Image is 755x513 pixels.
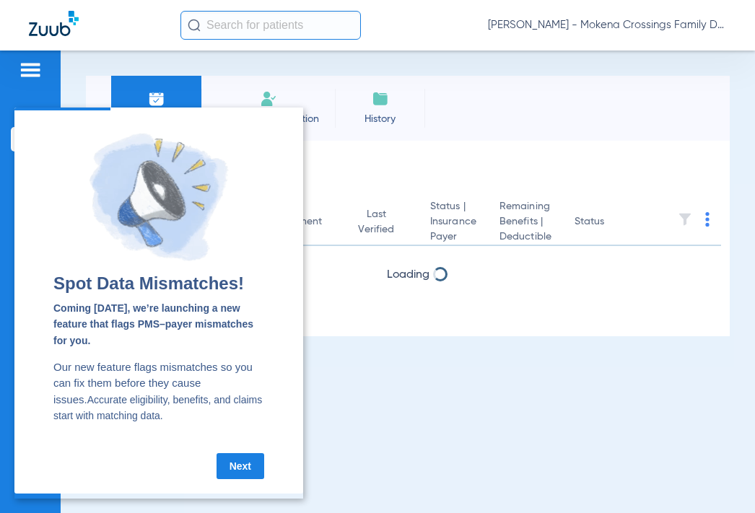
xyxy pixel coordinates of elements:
[19,61,42,79] img: hamburger-icon
[678,212,692,227] img: filter.svg
[563,199,660,246] th: Status
[29,11,79,36] img: Zuub Logo
[372,90,389,108] img: History
[488,199,563,246] th: Remaining Benefits |
[180,11,361,40] input: Search for patients
[430,214,476,245] span: Insurance Payer
[202,346,250,372] a: Next
[705,212,710,227] img: group-dot-blue.svg
[39,172,250,180] h2: Spot Data Mismatches!
[39,253,238,298] span: Our new feature flags mismatches so you can fix them before they cause issues.
[39,195,239,239] span: Coming [DATE], we’re launching a new feature that flags PMS–payer mismatches for you.
[358,207,407,237] div: Last Verified
[260,90,277,108] img: Manual Insurance Verification
[419,199,488,246] th: Status |
[188,19,201,32] img: Search Icon
[346,112,414,126] span: History
[358,207,394,237] div: Last Verified
[148,90,165,108] img: Schedule
[499,229,551,245] span: Deductible
[39,252,250,317] p: Accurate eligibility, benefits, and claims start with matching data.
[488,18,726,32] span: [PERSON_NAME] - Mokena Crossings Family Dental
[387,269,429,281] span: Loading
